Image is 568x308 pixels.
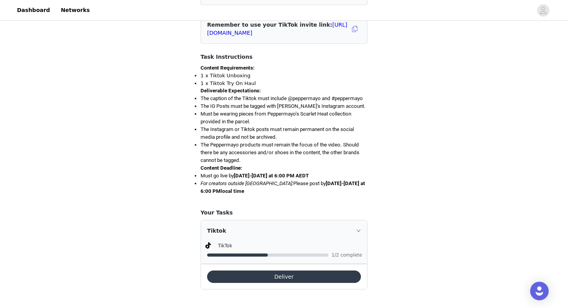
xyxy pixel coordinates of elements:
[221,188,244,194] strong: local time
[12,2,54,19] a: Dashboard
[530,282,549,300] div: Open Intercom Messenger
[201,126,354,140] span: The Instagram or Tiktok posts must remain permanent on the social media profile and not be archived.
[201,165,242,171] strong: Content Deadline:
[539,4,547,17] div: avatar
[201,53,367,61] h4: Task Instructions
[201,103,366,109] span: The IG Posts must be tagged with [PERSON_NAME]'s Instagram account.
[356,228,361,233] i: icon: right
[201,65,255,71] strong: Content Requirements:
[201,111,351,124] span: Must be wearing pieces from Peppermayo’s Scarlet Heat collection provided in the parcel.
[332,253,362,257] span: 1/2 complete
[207,22,347,36] span: Remember to use your TikTok invite link:
[201,80,367,87] li: 1 x Tiktok Try On Haul
[201,142,359,163] span: The Peppermayo products must remain the focus of the video. Should there be any accessories and/o...
[201,220,367,241] div: icon: rightTiktok
[201,88,261,94] strong: Deliverable Expectations:
[201,72,367,80] li: 1 x Tiktok Unboxing
[201,180,365,194] span: Please post by
[201,95,363,101] span: The caption of the Tiktok must include @peppermayo and #peppermayo
[234,173,309,179] strong: [DATE]-[DATE] at 6:00 PM AEDT
[207,271,361,283] button: Deliver
[218,243,232,248] span: TikTok
[201,180,365,194] strong: [DATE]-[DATE] at 6:00 PM
[201,180,293,186] em: For creators outside [GEOGRAPHIC_DATA]:
[201,209,367,217] h4: Your Tasks
[201,173,309,179] span: Must go live by
[56,2,94,19] a: Networks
